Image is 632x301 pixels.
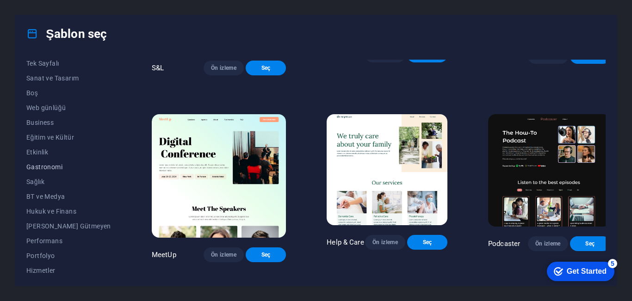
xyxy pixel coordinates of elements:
span: Etkinlik [26,148,111,156]
button: Tek Sayfalı [26,56,111,71]
button: Portfolyo [26,248,111,263]
span: Seç [577,240,603,247]
p: Help & Care [327,238,364,247]
button: BT ve Medya [26,189,111,204]
span: Ön izleme [211,251,236,258]
button: Hizmetler [26,263,111,278]
span: Gastronomi [26,163,111,171]
p: S&L [152,63,164,73]
span: Ön izleme [535,240,561,247]
button: Boş [26,86,111,100]
span: Boş [26,89,111,97]
button: Sanat ve Tasarım [26,71,111,86]
span: BT ve Medya [26,193,111,200]
button: Ön izleme [528,236,568,251]
span: Hizmetler [26,267,111,274]
div: Get Started 5 items remaining, 0% complete [7,5,74,24]
button: Business [26,115,111,130]
div: 5 [68,2,77,11]
button: Hukuk ve Finans [26,204,111,219]
button: Ön izleme [204,247,244,262]
span: Seç [253,64,279,72]
button: Performans [26,233,111,248]
button: [PERSON_NAME] Gütmeyen [26,219,111,233]
img: Help & Care [327,114,447,225]
span: Business [26,119,111,126]
span: Ön izleme [211,64,236,72]
img: MeetUp [152,114,286,238]
span: Tek Sayfalı [26,60,111,67]
button: Etkinlik [26,145,111,160]
span: Web günlüğü [26,104,111,111]
button: Seç [570,236,610,251]
h4: Şablon seç [26,26,107,41]
div: Get Started [27,10,67,18]
span: Eğitim ve Kültür [26,134,111,141]
p: MeetUp [152,250,176,259]
button: Sağlık [26,174,111,189]
span: Seç [253,251,279,258]
button: Ön izleme [365,235,405,250]
span: Performans [26,237,111,245]
button: Seç [246,61,286,75]
button: Seç [407,235,447,250]
img: Podcaster [488,114,610,227]
button: Eğitim ve Kültür [26,130,111,145]
span: Ön izleme [372,239,398,246]
button: Seç [246,247,286,262]
p: Podcaster [488,239,520,248]
span: [PERSON_NAME] Gütmeyen [26,222,111,230]
span: Sağlık [26,178,111,185]
button: Web günlüğü [26,100,111,115]
span: Sanat ve Tasarım [26,74,111,82]
span: Portfolyo [26,252,111,259]
span: Seç [415,239,440,246]
button: Ön izleme [204,61,244,75]
span: Hukuk ve Finans [26,208,111,215]
button: Gastronomi [26,160,111,174]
